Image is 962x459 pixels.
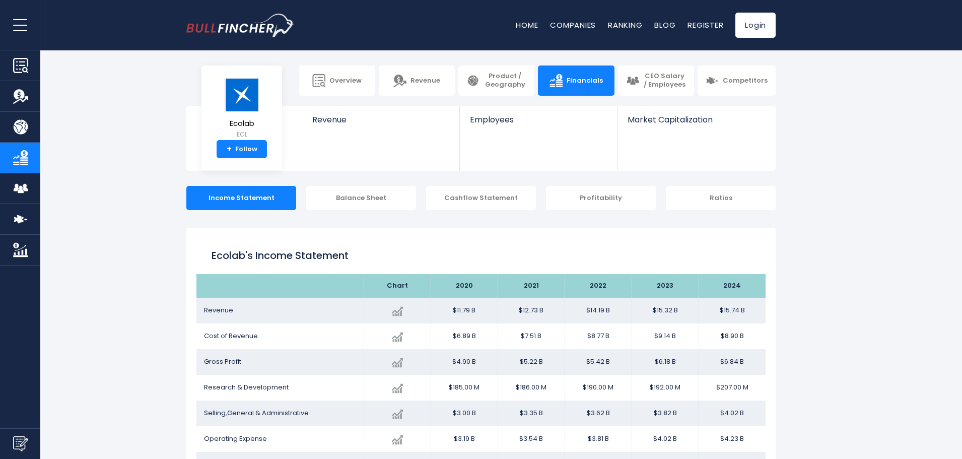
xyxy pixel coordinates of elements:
[484,72,526,89] span: Product / Geography
[632,323,699,349] td: $9.14 B
[699,375,766,401] td: $207.00 M
[632,426,699,452] td: $4.02 B
[632,274,699,298] th: 2023
[431,323,498,349] td: $6.89 B
[312,115,450,124] span: Revenue
[565,274,632,298] th: 2022
[498,349,565,375] td: $5.22 B
[217,140,267,158] a: +Follow
[426,186,536,210] div: Cashflow Statement
[699,274,766,298] th: 2024
[498,375,565,401] td: $186.00 M
[654,20,675,30] a: Blog
[431,426,498,452] td: $3.19 B
[302,106,460,142] a: Revenue
[565,375,632,401] td: $190.00 M
[699,323,766,349] td: $8.90 B
[431,349,498,375] td: $4.90 B
[735,13,776,38] a: Login
[699,349,766,375] td: $6.84 B
[224,78,260,141] a: Ecolab ECL
[632,401,699,426] td: $3.82 B
[460,106,616,142] a: Employees
[224,130,259,139] small: ECL
[204,305,233,315] span: Revenue
[643,72,686,89] span: CEO Salary / Employees
[431,375,498,401] td: $185.00 M
[204,408,309,418] span: Selling,General & Administrative
[723,77,768,85] span: Competitors
[458,65,534,96] a: Product / Geography
[516,20,538,30] a: Home
[699,426,766,452] td: $4.23 B
[364,274,431,298] th: Chart
[498,401,565,426] td: $3.35 B
[329,77,362,85] span: Overview
[632,375,699,401] td: $192.00 M
[608,20,642,30] a: Ranking
[699,298,766,323] td: $15.74 B
[186,186,296,210] div: Income Statement
[498,426,565,452] td: $3.54 B
[431,274,498,298] th: 2020
[699,401,766,426] td: $4.02 B
[565,298,632,323] td: $14.19 B
[299,65,375,96] a: Overview
[565,401,632,426] td: $3.62 B
[498,274,565,298] th: 2021
[698,65,776,96] a: Competitors
[567,77,603,85] span: Financials
[538,65,614,96] a: Financials
[204,434,267,443] span: Operating Expense
[410,77,440,85] span: Revenue
[498,323,565,349] td: $7.51 B
[212,248,750,263] h1: Ecolab's Income Statement
[186,14,295,37] a: Go to homepage
[204,331,258,341] span: Cost of Revenue
[204,357,241,366] span: Gross Profit
[688,20,723,30] a: Register
[632,349,699,375] td: $6.18 B
[431,401,498,426] td: $3.00 B
[379,65,455,96] a: Revenue
[617,106,775,142] a: Market Capitalization
[546,186,656,210] div: Profitability
[565,323,632,349] td: $8.77 B
[224,119,259,128] span: Ecolab
[204,382,289,392] span: Research & Development
[227,145,232,154] strong: +
[628,115,765,124] span: Market Capitalization
[632,298,699,323] td: $15.32 B
[565,426,632,452] td: $3.81 B
[431,298,498,323] td: $11.79 B
[470,115,606,124] span: Employees
[306,186,416,210] div: Balance Sheet
[550,20,596,30] a: Companies
[565,349,632,375] td: $5.42 B
[498,298,565,323] td: $12.73 B
[186,14,295,37] img: bullfincher logo
[618,65,694,96] a: CEO Salary / Employees
[666,186,776,210] div: Ratios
